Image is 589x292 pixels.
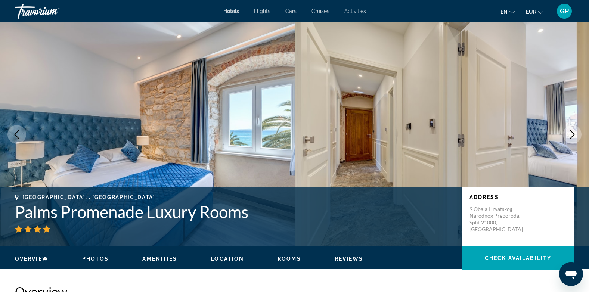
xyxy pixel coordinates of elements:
[462,246,574,270] button: Check Availability
[344,8,366,14] a: Activities
[22,194,155,200] span: [GEOGRAPHIC_DATA], , [GEOGRAPHIC_DATA]
[82,256,109,262] span: Photos
[15,1,90,21] a: Travorium
[559,262,583,286] iframe: Bouton de lancement de la fenêtre de messagerie
[526,6,543,17] button: Change currency
[500,6,515,17] button: Change language
[335,256,363,262] span: Reviews
[335,255,363,262] button: Reviews
[469,194,567,200] p: Address
[211,256,244,262] span: Location
[285,8,297,14] a: Cars
[82,255,109,262] button: Photos
[15,255,49,262] button: Overview
[278,255,301,262] button: Rooms
[15,202,455,221] h1: Palms Promenade Luxury Rooms
[500,9,508,15] span: en
[7,125,26,144] button: Previous image
[555,3,574,19] button: User Menu
[311,8,329,14] a: Cruises
[485,255,551,261] span: Check Availability
[560,7,569,15] span: GP
[142,256,177,262] span: Amenities
[254,8,270,14] a: Flights
[563,125,582,144] button: Next image
[211,255,244,262] button: Location
[469,206,529,233] p: 9 Obala Hrvatskog Narodnog Preporoda, Split 21000, [GEOGRAPHIC_DATA]
[15,256,49,262] span: Overview
[526,9,536,15] span: EUR
[142,255,177,262] button: Amenities
[223,8,239,14] a: Hotels
[278,256,301,262] span: Rooms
